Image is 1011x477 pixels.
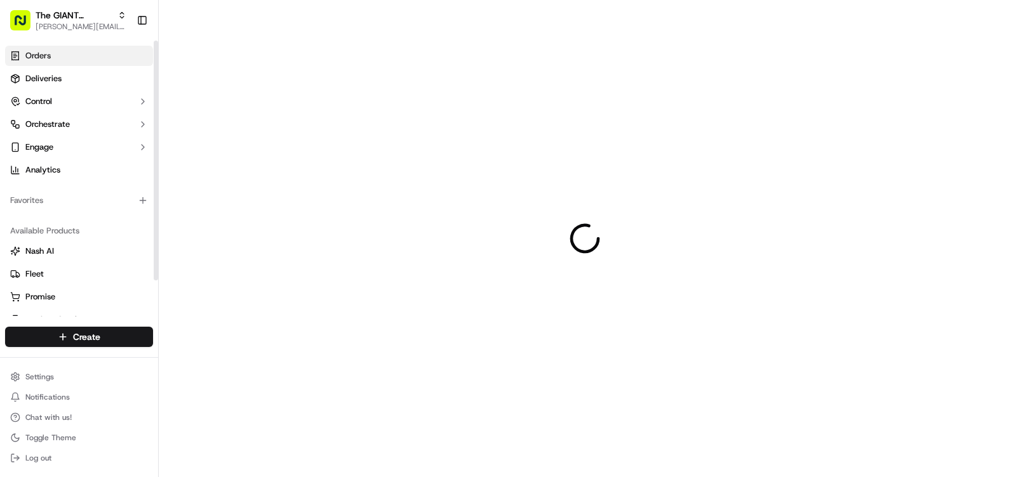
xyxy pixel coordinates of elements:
button: The GIANT Company [36,9,112,22]
a: Analytics [5,160,153,180]
span: Orchestrate [25,119,70,130]
button: Notifications [5,388,153,406]
a: Deliveries [5,69,153,89]
button: Fleet [5,264,153,284]
span: Product Catalog [25,314,86,325]
div: We're available if you need us! [43,134,161,144]
span: Analytics [25,164,60,176]
a: Fleet [10,268,148,280]
a: Product Catalog [10,314,148,325]
button: Promise [5,287,153,307]
p: Welcome 👋 [13,51,231,71]
a: Orders [5,46,153,66]
a: 📗Knowledge Base [8,179,102,202]
button: Chat with us! [5,408,153,426]
span: Create [73,330,100,343]
button: Control [5,91,153,112]
img: Nash [13,13,38,38]
span: Notifications [25,392,70,402]
button: Engage [5,137,153,157]
span: Control [25,96,52,107]
button: Nash AI [5,241,153,261]
span: Engage [25,141,53,153]
span: API Documentation [120,184,204,197]
span: Settings [25,372,54,382]
button: Toggle Theme [5,429,153,447]
span: Fleet [25,268,44,280]
span: Knowledge Base [25,184,97,197]
a: Nash AI [10,245,148,257]
span: Orders [25,50,51,62]
div: 💻 [107,185,117,195]
button: Start new chat [216,125,231,140]
button: Log out [5,449,153,467]
span: Promise [25,291,55,303]
span: Log out [25,453,51,463]
a: 💻API Documentation [102,179,209,202]
span: Pylon [126,215,154,225]
img: 1736555255976-a54dd68f-1ca7-489b-9aae-adbdc363a1c4 [13,121,36,144]
a: Promise [10,291,148,303]
div: 📗 [13,185,23,195]
button: Create [5,327,153,347]
button: Product Catalog [5,310,153,330]
button: Orchestrate [5,114,153,134]
div: Available Products [5,221,153,241]
span: Toggle Theme [25,433,76,443]
div: Favorites [5,190,153,211]
span: Deliveries [25,73,62,84]
div: Start new chat [43,121,208,134]
button: The GIANT Company[PERSON_NAME][EMAIL_ADDRESS][PERSON_NAME][DOMAIN_NAME] [5,5,131,36]
button: Settings [5,368,153,386]
span: Chat with us! [25,412,72,422]
button: [PERSON_NAME][EMAIL_ADDRESS][PERSON_NAME][DOMAIN_NAME] [36,22,126,32]
a: Powered byPylon [90,214,154,225]
span: Nash AI [25,245,54,257]
input: Got a question? Start typing here... [33,82,229,95]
